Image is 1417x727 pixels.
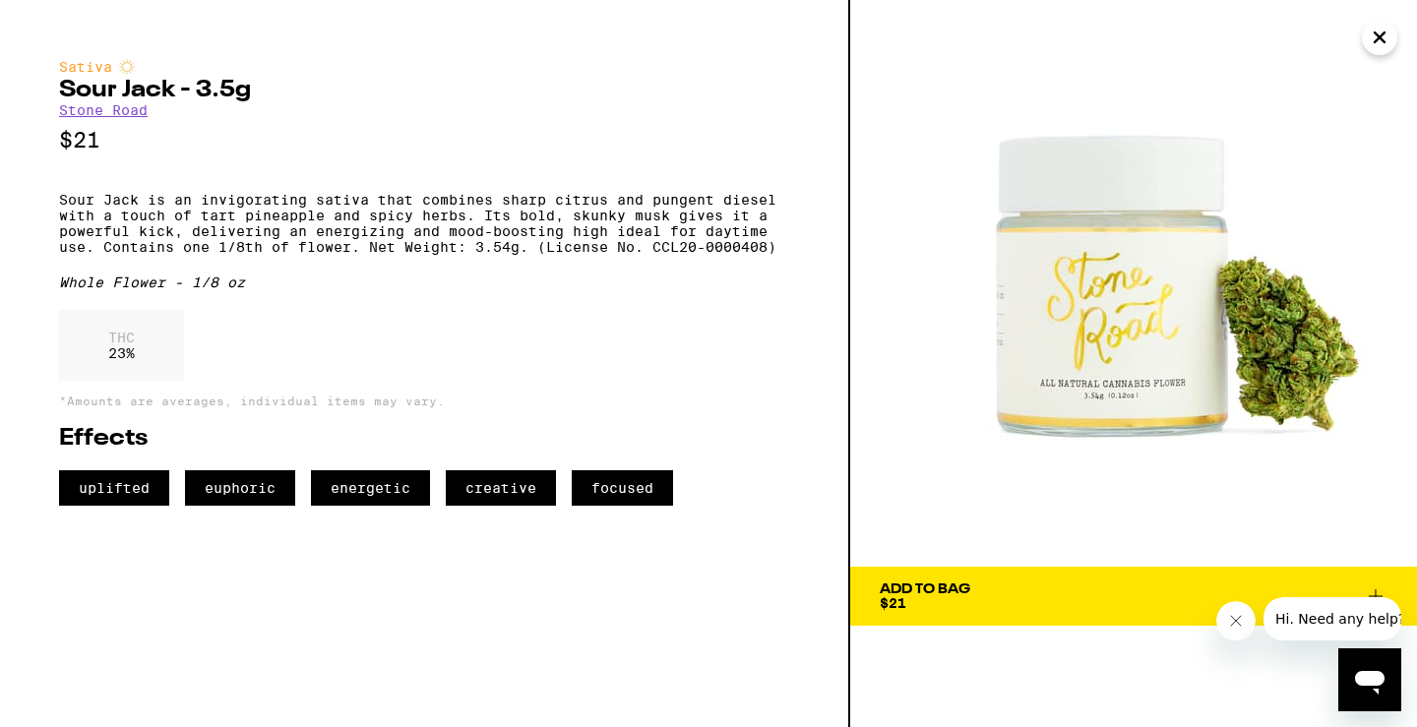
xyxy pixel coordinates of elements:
[572,470,673,506] span: focused
[59,59,789,75] div: Sativa
[59,192,789,255] p: Sour Jack is an invigorating sativa that combines sharp citrus and pungent diesel with a touch of...
[119,59,135,75] img: sativaColor.svg
[311,470,430,506] span: energetic
[880,595,906,611] span: $21
[880,582,970,596] div: Add To Bag
[108,330,135,345] p: THC
[1216,601,1256,640] iframe: Close message
[1263,597,1401,640] iframe: Message from company
[185,470,295,506] span: euphoric
[59,128,789,152] p: $21
[59,79,789,102] h2: Sour Jack - 3.5g
[12,14,142,30] span: Hi. Need any help?
[1362,20,1397,55] button: Close
[59,470,169,506] span: uplifted
[59,427,789,451] h2: Effects
[59,102,148,118] a: Stone Road
[59,310,184,381] div: 23 %
[1338,648,1401,711] iframe: Button to launch messaging window
[59,394,789,407] p: *Amounts are averages, individual items may vary.
[59,274,789,290] div: Whole Flower - 1/8 oz
[850,567,1417,626] button: Add To Bag$21
[446,470,556,506] span: creative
